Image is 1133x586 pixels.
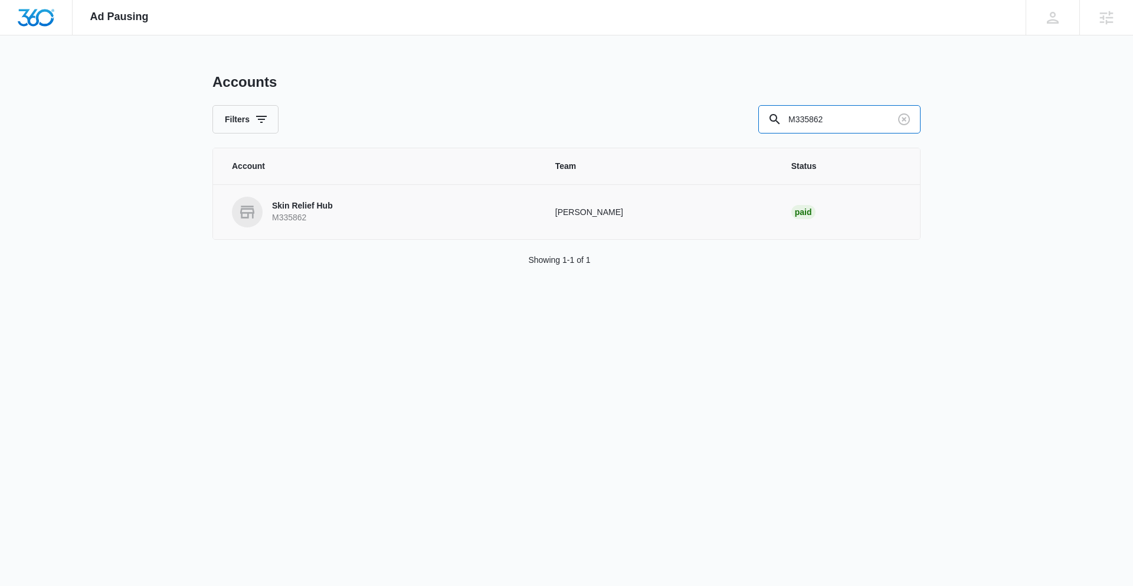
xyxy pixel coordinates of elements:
p: Skin Relief Hub [272,200,333,212]
p: [PERSON_NAME] [555,206,763,219]
button: Filters [212,105,279,134]
span: Account [232,160,527,172]
span: Ad Pausing [90,11,149,23]
p: M335862 [272,212,333,224]
a: Skin Relief HubM335862 [232,197,527,227]
h1: Accounts [212,73,277,91]
button: Clear [895,110,913,129]
span: Team [555,160,763,172]
span: Status [791,160,901,172]
input: Search By Account Number [758,105,921,134]
p: Showing 1-1 of 1 [528,254,590,266]
div: Paid [791,205,816,219]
